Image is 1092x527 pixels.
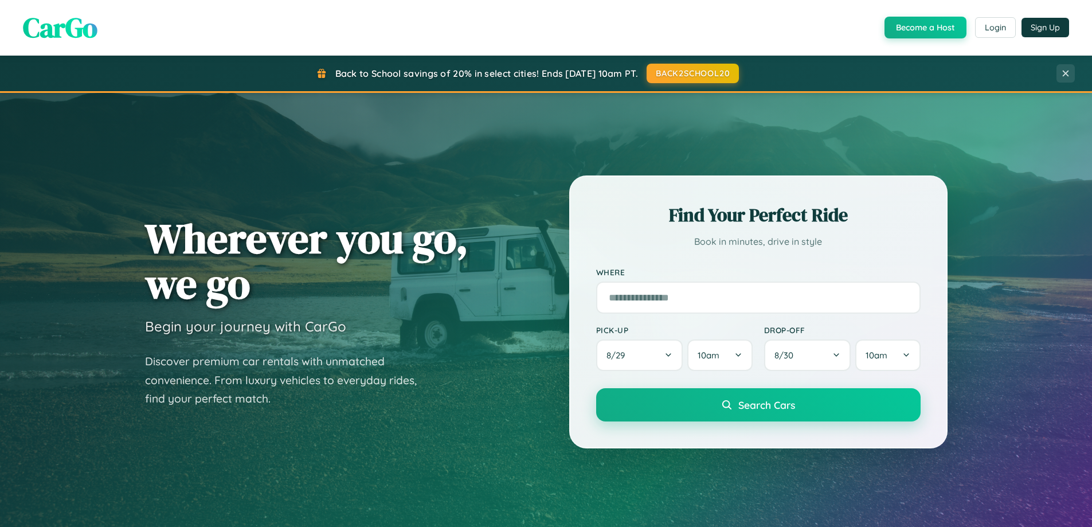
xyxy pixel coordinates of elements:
button: Become a Host [884,17,966,38]
button: Search Cars [596,388,921,421]
span: Search Cars [738,399,795,411]
span: 8 / 29 [606,350,631,361]
label: Pick-up [596,325,753,335]
span: 10am [866,350,887,361]
span: Back to School savings of 20% in select cities! Ends [DATE] 10am PT. [335,68,638,79]
button: 10am [855,339,920,371]
h3: Begin your journey with CarGo [145,318,346,335]
span: 10am [698,350,719,361]
span: 8 / 30 [774,350,799,361]
h1: Wherever you go, we go [145,216,468,306]
button: Login [975,17,1016,38]
h2: Find Your Perfect Ride [596,202,921,228]
button: 8/29 [596,339,683,371]
span: CarGo [23,9,97,46]
p: Discover premium car rentals with unmatched convenience. From luxury vehicles to everyday rides, ... [145,352,432,408]
button: Sign Up [1021,18,1069,37]
button: 10am [687,339,752,371]
button: BACK2SCHOOL20 [647,64,739,83]
label: Drop-off [764,325,921,335]
p: Book in minutes, drive in style [596,233,921,250]
button: 8/30 [764,339,851,371]
label: Where [596,267,921,277]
